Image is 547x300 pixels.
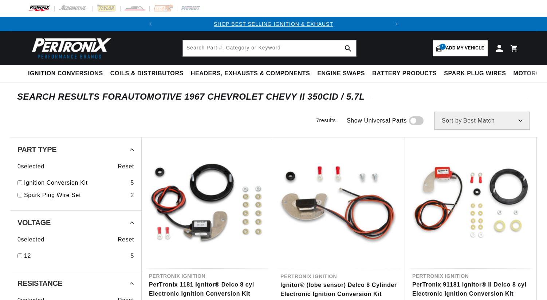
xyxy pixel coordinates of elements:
span: Coils & Distributors [110,70,184,77]
span: Reset [118,162,134,171]
span: Add my vehicle [446,45,484,52]
a: SHOP BEST SELLING IGNITION & EXHAUST [214,21,333,27]
span: 0 selected [17,162,44,171]
span: Voltage [17,219,51,226]
span: Spark Plug Wires [444,70,506,77]
a: Ignitor® (lobe sensor) Delco 8 Cylinder Electronic Ignition Conversion Kit [280,280,398,299]
img: Pertronix [28,36,112,61]
summary: Headers, Exhausts & Components [187,65,314,82]
span: Ignition Conversions [28,70,103,77]
div: Announcement [158,20,389,28]
button: search button [340,40,356,56]
button: Translation missing: en.sections.announcements.previous_announcement [143,17,158,31]
span: Reset [118,235,134,244]
span: 1 [440,44,446,50]
div: 1 of 2 [158,20,389,28]
button: Translation missing: en.sections.announcements.next_announcement [389,17,404,31]
select: Sort by [434,112,530,130]
summary: Spark Plug Wires [440,65,509,82]
a: PerTronix 1181 Ignitor® Delco 8 cyl Electronic Ignition Conversion Kit [149,280,266,299]
span: Engine Swaps [317,70,365,77]
a: PerTronix 91181 Ignitor® II Delco 8 cyl Electronic Ignition Conversion Kit [412,280,529,299]
input: Search Part #, Category or Keyword [183,40,356,56]
a: Spark Plug Wire Set [24,191,127,200]
div: 2 [130,191,134,200]
slideshow-component: Translation missing: en.sections.announcements.announcement_bar [10,17,537,31]
span: Battery Products [372,70,437,77]
a: 1Add my vehicle [433,40,488,56]
span: Part Type [17,146,56,153]
span: Show Universal Parts [347,116,407,125]
summary: Coils & Distributors [107,65,187,82]
span: 7 results [316,117,336,123]
span: Headers, Exhausts & Components [191,70,310,77]
summary: Ignition Conversions [28,65,107,82]
div: 5 [130,178,134,188]
span: Resistance [17,280,62,287]
div: 5 [130,251,134,261]
span: 0 selected [17,235,44,244]
a: 12 [24,251,127,261]
div: SEARCH RESULTS FOR Automotive 1967 Chevrolet Chevy II 350cid / 5.7L [17,93,530,100]
span: Sort by [442,118,462,124]
summary: Battery Products [369,65,440,82]
a: Ignition Conversion Kit [24,178,127,188]
summary: Engine Swaps [314,65,369,82]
